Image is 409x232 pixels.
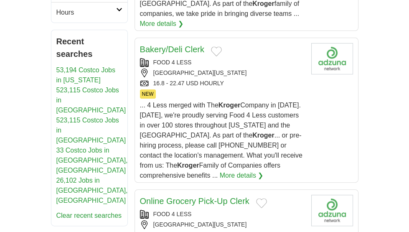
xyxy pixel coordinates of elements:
[140,220,305,229] div: [GEOGRAPHIC_DATA][US_STATE]
[56,66,115,84] a: 53,194 Costco Jobs in [US_STATE]
[56,87,126,114] a: 523,115 Costco Jobs in [GEOGRAPHIC_DATA]
[140,210,305,219] div: FOOD 4 LESS
[140,45,204,54] a: Bakery/Deli Clerk
[56,212,122,219] a: Clear recent searches
[140,89,156,99] span: NEW
[211,46,222,56] button: Add to favorite jobs
[311,43,353,74] img: Company logo
[256,198,267,208] button: Add to favorite jobs
[51,2,127,23] a: Hours
[177,162,199,169] strong: Kroger
[56,117,126,144] a: 523,115 Costco Jobs in [GEOGRAPHIC_DATA]
[140,69,305,77] div: [GEOGRAPHIC_DATA][US_STATE]
[56,8,116,18] h2: Hours
[220,171,264,181] a: More details ❯
[311,195,353,226] img: Company logo
[56,35,122,60] h2: Recent searches
[140,79,305,88] div: 16.8 - 22.47 USD HOURLY
[140,58,305,67] div: FOOD 4 LESS
[140,196,249,206] a: Online Grocery Pick-Up Clerk
[140,102,302,179] span: ... 4 Less merged with The Company in [DATE]. [DATE], we're proudly serving Food 4 Less customers...
[218,102,240,109] strong: Kroger
[140,19,184,29] a: More details ❯
[56,177,128,204] a: 26,102 Jobs in [GEOGRAPHIC_DATA], [GEOGRAPHIC_DATA]
[252,132,274,139] strong: Kroger
[56,147,128,174] a: 33 Costco Jobs in [GEOGRAPHIC_DATA], [GEOGRAPHIC_DATA]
